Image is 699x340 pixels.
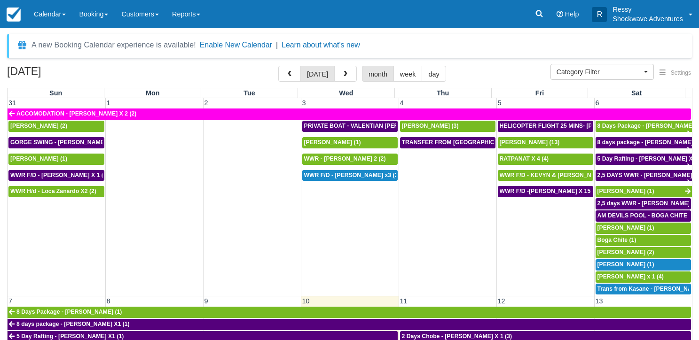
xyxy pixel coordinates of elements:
a: 8 Days Package - [PERSON_NAME] (1) [596,121,692,132]
span: PRIVATE BOAT - VALENTIAN [PERSON_NAME] X 4 (4) [304,123,452,129]
span: 11 [399,297,408,305]
i: Help [557,11,563,17]
div: A new Booking Calendar experience is available! [31,39,196,51]
a: 2,5 DAYS WWR - [PERSON_NAME] X1 (1) [596,170,692,181]
span: 5 Day Rafting - [PERSON_NAME] X1 (1) [16,333,124,340]
button: Enable New Calendar [200,40,272,50]
div: R [592,7,607,22]
a: [PERSON_NAME] (1) [596,186,692,197]
span: 9 [204,297,209,305]
span: 6 [595,99,600,107]
span: [PERSON_NAME] (1) [597,224,654,231]
span: 13 [595,297,604,305]
a: Learn about what's new [282,41,360,49]
a: 5 Day Rafting - [PERSON_NAME] X1 (1) [596,154,692,165]
span: RATPANAT X 4 (4) [500,155,549,162]
a: [PERSON_NAME] (1) [596,223,691,234]
span: Mon [146,89,160,97]
button: day [422,66,446,82]
span: Help [565,10,579,18]
a: 8 days package - [PERSON_NAME] X1 (1) [596,137,692,148]
a: GORGE SWING - [PERSON_NAME] X 2 (2) [8,137,104,148]
span: WWR H/d - Loca Zanardo X2 (2) [10,188,96,194]
span: 1 [106,99,111,107]
span: Tue [243,89,255,97]
a: HELICOPTER FLIGHT 25 MINS- [PERSON_NAME] X1 (1) [498,121,593,132]
a: Boga Chite (1) [596,235,691,246]
p: Ressy [613,5,683,14]
span: [PERSON_NAME] (1) [304,139,361,146]
a: AM DEVILS POOL - BOGA CHITE X 1 (1) [596,210,691,222]
span: 31 [8,99,17,107]
a: [PERSON_NAME] (1) [8,154,104,165]
a: RATPANAT X 4 (4) [498,154,593,165]
a: ACCOMODATION - [PERSON_NAME] X 2 (2) [8,108,691,120]
span: 2 [204,99,209,107]
span: 12 [497,297,506,305]
span: ACCOMODATION - [PERSON_NAME] X 2 (2) [16,110,136,117]
span: WWR F/D - [PERSON_NAME] x3 (3) [304,172,400,178]
span: Fri [535,89,544,97]
span: [PERSON_NAME] (2) [597,249,654,255]
span: Wed [339,89,353,97]
a: [PERSON_NAME] (1) [596,259,691,270]
span: 8 days package - [PERSON_NAME] X1 (1) [16,321,130,327]
span: [PERSON_NAME] x 1 (4) [597,273,664,280]
button: Category Filter [550,64,654,80]
span: 8 Days Package - [PERSON_NAME] (1) [16,309,122,315]
span: WWR - [PERSON_NAME] 2 (2) [304,155,386,162]
span: 4 [399,99,405,107]
a: PRIVATE BOAT - VALENTIAN [PERSON_NAME] X 4 (4) [302,121,398,132]
button: month [362,66,394,82]
a: [PERSON_NAME] (1) [302,137,398,148]
span: HELICOPTER FLIGHT 25 MINS- [PERSON_NAME] X1 (1) [500,123,652,129]
span: Sun [49,89,62,97]
span: [PERSON_NAME] (2) [10,123,67,129]
a: 8 Days Package - [PERSON_NAME] (1) [8,307,691,318]
span: Sat [631,89,642,97]
a: [PERSON_NAME] (13) [498,137,593,148]
span: Category Filter [557,67,642,77]
span: 8 [106,297,111,305]
span: Settings [671,70,691,76]
a: [PERSON_NAME] x 1 (4) [596,271,691,283]
span: 10 [301,297,311,305]
button: Settings [654,66,697,80]
span: 5 [497,99,503,107]
span: [PERSON_NAME] (13) [500,139,560,146]
a: 2,5 days WWR - [PERSON_NAME] X2 (2) [596,198,691,209]
a: WWR H/d - Loca Zanardo X2 (2) [8,186,104,197]
p: Shockwave Adventures [613,14,683,23]
h2: [DATE] [7,66,126,83]
a: Trans from Kasane - [PERSON_NAME] X4 (4) [596,284,691,295]
span: WWR F/D - [PERSON_NAME] X 1 (1) [10,172,109,178]
img: checkfront-main-nav-mini-logo.png [7,8,21,22]
a: [PERSON_NAME] (2) [596,247,691,258]
span: 7 [8,297,13,305]
a: [PERSON_NAME] (2) [8,121,104,132]
span: GORGE SWING - [PERSON_NAME] X 2 (2) [10,139,125,146]
span: | [276,41,278,49]
a: WWR F/D - [PERSON_NAME] X 1 (1) [8,170,104,181]
button: week [393,66,423,82]
span: 3 [301,99,307,107]
a: WWR F/D - KEVYN & [PERSON_NAME] 2 (2) [498,170,593,181]
a: 8 days package - [PERSON_NAME] X1 (1) [8,319,691,330]
span: WWR F/D -[PERSON_NAME] X 15 (15) [500,188,603,194]
a: WWR F/D - [PERSON_NAME] x3 (3) [302,170,398,181]
a: WWR - [PERSON_NAME] 2 (2) [302,154,398,165]
a: TRANSFER FROM [GEOGRAPHIC_DATA] TO VIC FALLS - [PERSON_NAME] X 1 (1) [400,137,495,148]
span: Boga Chite (1) [597,237,636,243]
span: TRANSFER FROM [GEOGRAPHIC_DATA] TO VIC FALLS - [PERSON_NAME] X 1 (1) [402,139,628,146]
span: Thu [437,89,449,97]
button: [DATE] [300,66,335,82]
a: [PERSON_NAME] (3) [400,121,495,132]
span: [PERSON_NAME] (1) [597,261,654,268]
span: [PERSON_NAME] (1) [597,188,654,194]
a: WWR F/D -[PERSON_NAME] X 15 (15) [498,186,593,197]
span: [PERSON_NAME] (1) [10,155,67,162]
span: [PERSON_NAME] (3) [402,123,459,129]
span: WWR F/D - KEVYN & [PERSON_NAME] 2 (2) [500,172,620,178]
span: 2 Days Chobe - [PERSON_NAME] X 1 (3) [402,333,512,340]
